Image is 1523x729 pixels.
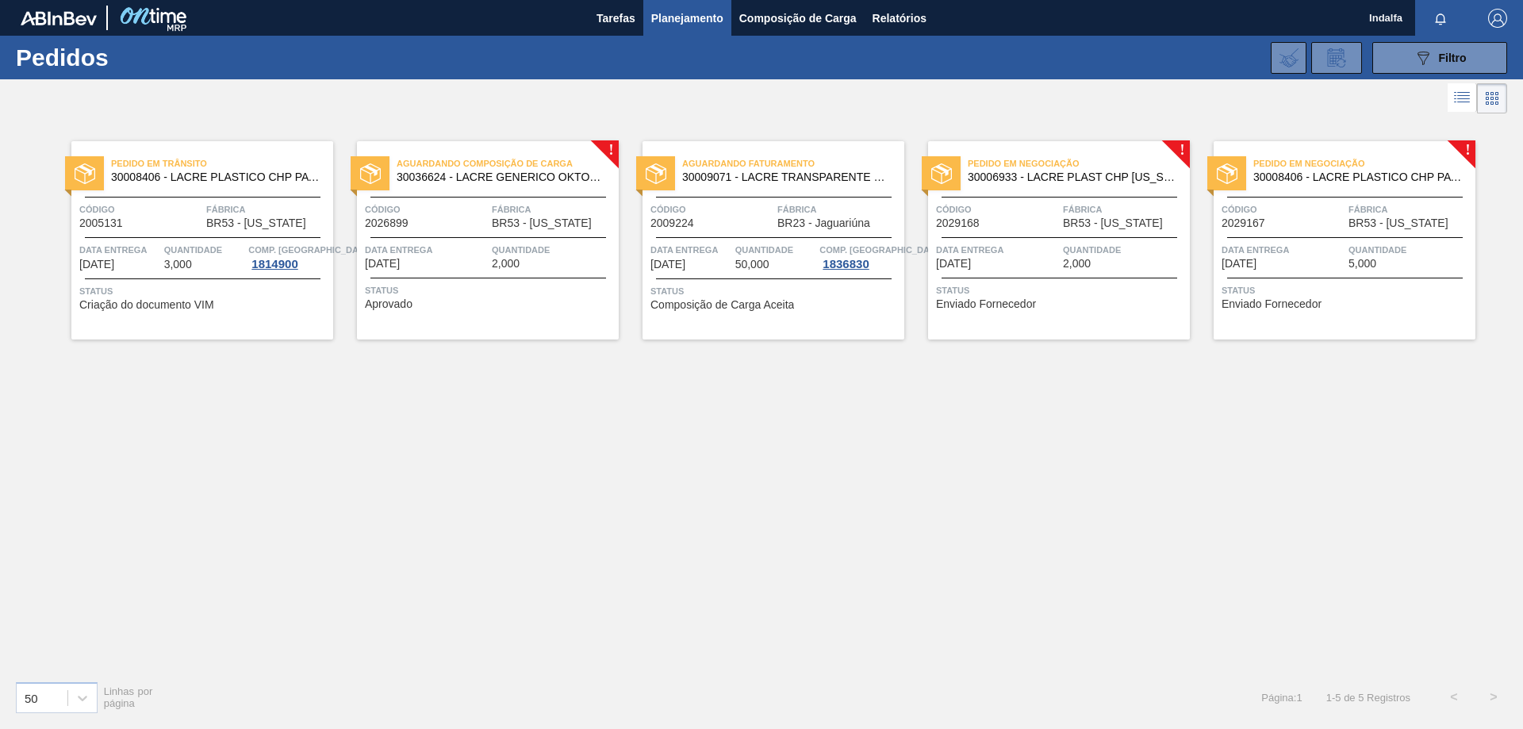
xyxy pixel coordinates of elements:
[492,258,520,270] span: 2,000
[1063,217,1163,229] span: BR53 - Colorado
[248,242,371,258] span: Comp. Carga
[48,141,333,340] a: statusPedido em Trânsito30008406 - LACRE PLASTICO CHP PATAGONIACódigo2005131FábricaBR53 - [US_STA...
[1311,42,1362,74] div: Solicitação de Revisão de Pedidos
[360,163,381,184] img: status
[936,282,1186,298] span: Status
[1372,42,1507,74] button: Filtro
[25,691,38,704] div: 50
[1222,258,1256,270] span: 08/10/2025
[650,217,694,229] span: 2009224
[651,9,723,28] span: Planejamento
[682,171,892,183] span: 30009071 - LACRE TRANSPARENTE BIB
[365,217,409,229] span: 2026899
[968,171,1177,183] span: 30006933 - LACRE PLAST CHP COLORADO NEW LAGER
[248,242,329,270] a: Comp. [GEOGRAPHIC_DATA]1814900
[777,217,870,229] span: BR23 - Jaguariúna
[397,155,619,171] span: Aguardando Composição de Carga
[1271,42,1306,74] div: Importar Negociações dos Pedidos
[1063,242,1186,258] span: Quantidade
[365,242,488,258] span: Data entrega
[968,155,1190,171] span: Pedido em Negociação
[1063,201,1186,217] span: Fábrica
[206,217,306,229] span: BR53 - Colorado
[16,48,253,67] h1: Pedidos
[492,217,592,229] span: BR53 - Colorado
[365,258,400,270] span: 23/09/2025
[1222,282,1471,298] span: Status
[936,298,1036,310] span: Enviado Fornecedor
[397,171,606,183] span: 30036624 - LACRE GENERICO OKTOBERFEST
[492,201,615,217] span: Fábrica
[164,259,192,270] span: 3,000
[1348,242,1471,258] span: Quantidade
[597,9,635,28] span: Tarefas
[111,155,333,171] span: Pedido em Trânsito
[936,201,1059,217] span: Código
[79,283,329,299] span: Status
[75,163,95,184] img: status
[1348,217,1448,229] span: BR53 - Colorado
[333,141,619,340] a: !statusAguardando Composição de Carga30036624 - LACRE GENERICO OKTOBERFESTCódigo2026899FábricaBR5...
[1222,201,1345,217] span: Código
[1063,258,1091,270] span: 2,000
[164,242,245,258] span: Quantidade
[646,163,666,184] img: status
[1434,677,1474,717] button: <
[1253,155,1475,171] span: Pedido em Negociação
[1190,141,1475,340] a: !statusPedido em Negociação30008406 - LACRE PLASTICO CHP PATAGONIACódigo2029167FábricaBR53 - [US_...
[739,9,857,28] span: Composição de Carga
[365,298,412,310] span: Aprovado
[650,299,794,311] span: Composição de Carga Aceita
[1348,258,1376,270] span: 5,000
[1222,242,1345,258] span: Data entrega
[111,171,320,183] span: 30008406 - LACRE PLASTICO CHP PATAGONIA
[1222,298,1322,310] span: Enviado Fornecedor
[79,259,114,270] span: 10/09/2025
[931,163,952,184] img: status
[492,242,615,258] span: Quantidade
[650,201,773,217] span: Código
[248,258,301,270] div: 1814900
[819,242,942,258] span: Comp. Carga
[1253,171,1463,183] span: 30008406 - LACRE PLASTICO CHP PATAGONIA
[936,242,1059,258] span: Data entrega
[79,299,214,311] span: Criação do documento VIM
[1488,9,1507,28] img: Logout
[1439,52,1467,64] span: Filtro
[1448,83,1477,113] div: Visão em Lista
[873,9,926,28] span: Relatórios
[1474,677,1513,717] button: >
[1326,692,1410,704] span: 1 - 5 de 5 Registros
[1222,217,1265,229] span: 2029167
[104,685,153,709] span: Linhas por página
[365,282,615,298] span: Status
[21,11,97,25] img: TNhmsLtSVTkK8tSr43FrP2fwEKptu5GPRR3wAAAABJRU5ErkJggg==
[1415,7,1466,29] button: Notificações
[819,258,872,270] div: 1836830
[777,201,900,217] span: Fábrica
[79,242,160,258] span: Data entrega
[650,283,900,299] span: Status
[650,259,685,270] span: 01/10/2025
[904,141,1190,340] a: !statusPedido em Negociação30006933 - LACRE PLAST CHP [US_STATE] NEW LAGERCódigo2029168FábricaBR5...
[735,242,816,258] span: Quantidade
[650,242,731,258] span: Data entrega
[1261,692,1302,704] span: Página : 1
[936,258,971,270] span: 08/10/2025
[1477,83,1507,113] div: Visão em Cards
[619,141,904,340] a: statusAguardando Faturamento30009071 - LACRE TRANSPARENTE BIBCódigo2009224FábricaBR23 - Jaguariún...
[735,259,769,270] span: 50,000
[79,201,202,217] span: Código
[365,201,488,217] span: Código
[79,217,123,229] span: 2005131
[819,242,900,270] a: Comp. [GEOGRAPHIC_DATA]1836830
[206,201,329,217] span: Fábrica
[936,217,980,229] span: 2029168
[1217,163,1237,184] img: status
[682,155,904,171] span: Aguardando Faturamento
[1348,201,1471,217] span: Fábrica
